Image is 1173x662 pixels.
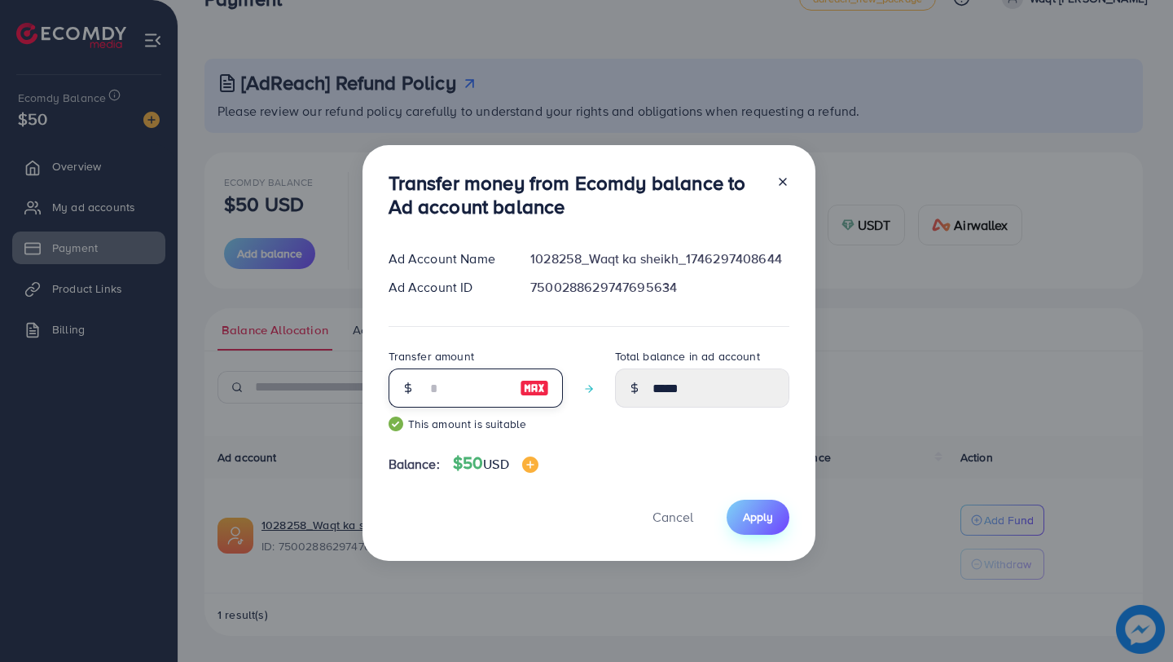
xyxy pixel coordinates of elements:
h4: $50 [453,453,538,474]
small: This amount is suitable [389,416,563,432]
span: Cancel [652,508,693,526]
span: USD [483,455,508,473]
img: image [522,457,538,473]
img: image [520,378,549,398]
label: Total balance in ad account [615,348,760,364]
button: Apply [727,500,789,535]
div: 1028258_Waqt ka sheikh_1746297408644 [517,249,802,268]
span: Balance: [389,455,440,474]
span: Apply [743,509,773,525]
h3: Transfer money from Ecomdy balance to Ad account balance [389,171,763,218]
div: Ad Account Name [376,249,518,268]
div: 7500288629747695634 [517,278,802,297]
button: Cancel [632,500,714,535]
div: Ad Account ID [376,278,518,297]
img: guide [389,417,403,431]
label: Transfer amount [389,348,474,364]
